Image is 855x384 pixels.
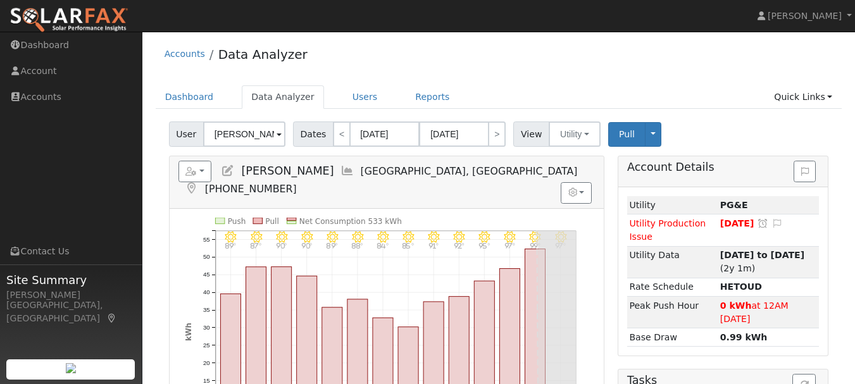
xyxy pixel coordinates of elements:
[720,250,804,273] span: (2y 1m)
[449,242,470,249] p: 92°
[340,164,354,177] a: Multi-Series Graph
[276,231,287,242] i: 7/31 - Clear
[720,218,754,228] span: [DATE]
[327,231,338,242] i: 8/02 - Clear
[403,231,414,242] i: 8/05 - Clear
[619,129,635,139] span: Pull
[488,121,506,147] a: >
[513,121,549,147] span: View
[203,121,285,147] input: Select a User
[627,246,718,278] td: Utility Data
[185,182,199,195] a: Map
[203,377,210,384] text: 15
[203,359,210,366] text: 20
[627,196,718,214] td: Utility
[549,121,601,147] button: Utility
[406,85,459,109] a: Reports
[218,47,308,62] a: Data Analyzer
[720,250,804,260] strong: [DATE] to [DATE]
[301,231,313,242] i: 8/01 - Clear
[794,161,816,182] button: Issue History
[241,164,334,177] span: [PERSON_NAME]
[757,218,768,228] a: Snooze this issue
[169,121,204,147] span: User
[220,242,240,249] p: 89°
[720,332,768,342] strong: 0.99 kWh
[352,231,363,242] i: 8/03 - Clear
[265,217,278,226] text: Pull
[9,7,128,34] img: SolarFax
[333,121,351,147] a: <
[428,231,439,242] i: 8/06 - Clear
[203,324,210,331] text: 30
[343,85,387,109] a: Users
[500,242,520,249] p: 97°
[398,242,418,249] p: 85°
[768,11,842,21] span: [PERSON_NAME]
[608,122,646,147] button: Pull
[242,85,324,109] a: Data Analyzer
[246,242,266,249] p: 87°
[530,231,541,242] i: 8/10 - Clear
[629,218,706,242] span: Utility Production Issue
[771,219,783,228] i: Edit Issue
[373,242,393,249] p: 84°
[6,299,135,325] div: [GEOGRAPHIC_DATA], [GEOGRAPHIC_DATA]
[720,282,762,292] strong: P
[203,306,210,313] text: 35
[106,313,118,323] a: Map
[479,231,490,242] i: 8/08 - Clear
[765,85,842,109] a: Quick Links
[203,342,210,349] text: 25
[423,242,444,249] p: 91°
[156,85,223,109] a: Dashboard
[203,235,210,242] text: 55
[454,231,465,242] i: 8/07 - Clear
[165,49,205,59] a: Accounts
[361,165,578,177] span: [GEOGRAPHIC_DATA], [GEOGRAPHIC_DATA]
[293,121,334,147] span: Dates
[250,231,261,242] i: 7/30 - Clear
[718,296,819,328] td: at 12AM [DATE]
[720,200,748,210] strong: ID: 17143709, authorized: 08/06/25
[475,242,495,249] p: 95°
[627,296,718,328] td: Peak Push Hour
[205,183,297,195] span: [PHONE_NUMBER]
[627,328,718,347] td: Base Draw
[203,271,210,278] text: 45
[66,363,76,373] img: retrieve
[184,323,192,341] text: kWh
[504,231,516,242] i: 8/09 - Clear
[203,288,210,295] text: 40
[6,288,135,302] div: [PERSON_NAME]
[377,231,389,242] i: 8/04 - Clear
[225,231,236,242] i: 7/29 - Clear
[322,242,342,249] p: 89°
[228,217,246,226] text: Push
[297,242,317,249] p: 90°
[720,300,752,311] strong: 0 kWh
[627,278,718,296] td: Rate Schedule
[221,164,235,177] a: Edit User (34928)
[6,271,135,288] span: Site Summary
[347,242,368,249] p: 88°
[203,253,210,260] text: 50
[299,217,402,226] text: Net Consumption 533 kWh
[525,242,546,249] p: 99°
[627,161,819,174] h5: Account Details
[271,242,292,249] p: 90°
